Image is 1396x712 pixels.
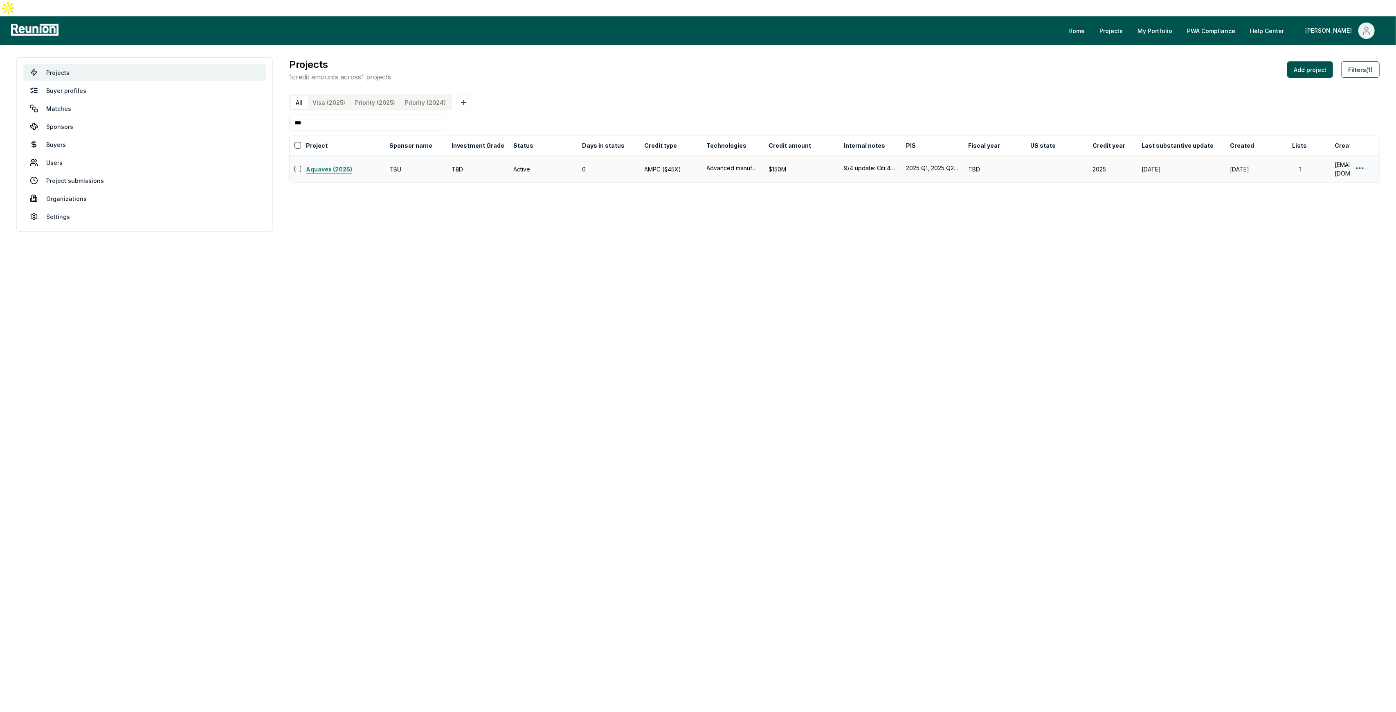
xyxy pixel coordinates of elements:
button: Created [1229,137,1256,153]
div: 2025 [1093,165,1132,173]
button: Filters(1) [1341,61,1380,78]
a: Project submissions [23,172,266,189]
h3: Projects [289,57,391,72]
div: [DATE] [1142,165,1221,173]
a: PWA Compliance [1180,23,1242,39]
div: [PERSON_NAME] [1305,23,1355,39]
a: Users [23,154,266,171]
button: Created by [1333,137,1369,153]
a: Buyer profiles [23,82,266,99]
a: Projects [1093,23,1129,39]
div: [DATE] [1230,165,1283,173]
button: Priority (2025) [350,96,400,109]
button: Advanced manufacturing [707,164,759,172]
button: PIS [905,137,918,153]
a: Aquavex (2025) [306,165,384,175]
button: [PERSON_NAME] [1299,23,1381,39]
a: Sponsors [23,118,266,135]
a: Help Center [1243,23,1290,39]
button: 1 [1293,165,1308,173]
a: My Portfolio [1131,23,1179,39]
a: Projects [23,64,266,81]
button: Investment Grade [450,137,506,153]
button: Technologies [705,137,749,153]
nav: Main [1062,23,1388,39]
button: Lists [1291,137,1309,153]
button: Project [304,137,329,153]
button: 9/4 update: Citi 45X seller with $154-$182 in [DATE] 45X. "US publicly listed company, some forei... [844,164,897,172]
p: 1 credit amounts across 1 projects [289,72,391,82]
button: Internal notes [843,137,887,153]
button: Add project [1287,61,1333,78]
button: Last substantive update [1140,137,1216,153]
a: Buyers [23,136,266,153]
button: Days in status [581,137,627,153]
div: [EMAIL_ADDRESS][DOMAIN_NAME] [1335,160,1387,178]
div: Active [514,165,573,173]
button: Status [512,137,535,153]
div: AMPC (§45X) [645,165,697,173]
div: 0 [582,165,635,173]
div: TBD [452,165,504,173]
a: Matches [23,100,266,117]
button: Visa (2025) [308,96,350,109]
button: Credit amount [767,137,813,153]
button: 2025 Q1, 2025 Q2, 2025 Q3, 2025 Q4 [906,164,959,172]
a: Settings [23,208,266,225]
button: Credit type [643,137,679,153]
button: Sponsor name [388,137,434,153]
a: Organizations [23,190,266,207]
button: Aquavex (2025) [306,163,384,175]
button: US state [1029,137,1058,153]
div: TBD [969,165,1021,173]
button: Credit year [1091,137,1127,153]
div: TBU [389,165,442,173]
button: All [291,96,308,109]
button: Priority (2024) [400,96,451,109]
a: Home [1062,23,1091,39]
button: Fiscal year [967,137,1002,153]
div: $150M [769,165,834,173]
